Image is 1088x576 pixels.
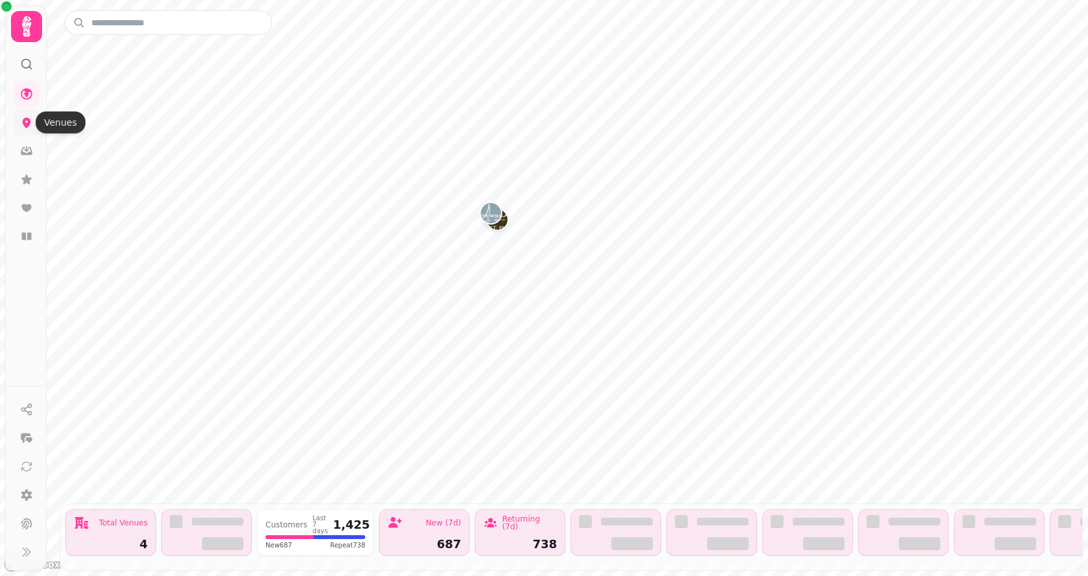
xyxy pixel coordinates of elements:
div: 687 [387,538,461,550]
div: Last 7 days [313,515,328,535]
div: Returning (7d) [502,515,557,531]
div: 4 [74,538,148,550]
div: Map marker [481,203,501,227]
div: Customers [266,521,308,529]
div: 1,425 [333,519,370,531]
div: 738 [483,538,557,550]
div: Total Venues [99,519,148,527]
button: The Waterside [481,203,501,224]
div: New (7d) [425,519,461,527]
a: Mapbox logo [4,557,61,572]
div: Venues [36,111,85,133]
span: Repeat 738 [330,540,365,550]
span: New 687 [266,540,292,550]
